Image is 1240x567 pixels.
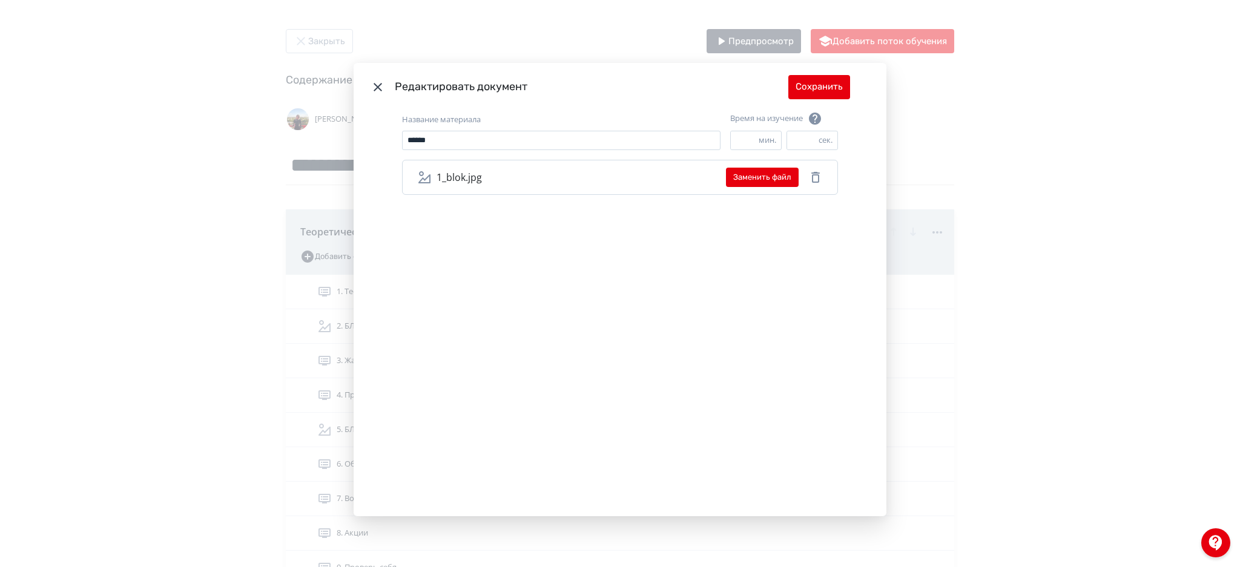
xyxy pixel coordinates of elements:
[788,75,850,99] button: Сохранить
[402,114,481,126] label: Название материала
[759,134,781,146] div: мин.
[726,168,799,187] button: Заменить файл
[730,111,822,126] div: Время на изучение
[437,170,703,185] span: 1_blok.jpg
[395,79,788,95] div: Редактировать документ
[354,63,886,517] div: Modal
[819,134,837,146] div: сек.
